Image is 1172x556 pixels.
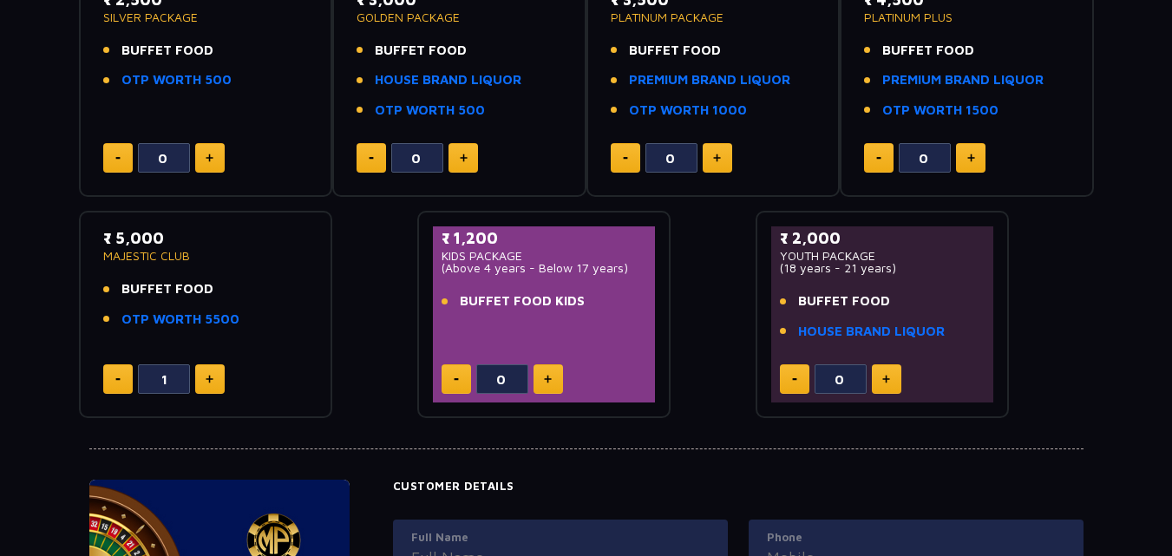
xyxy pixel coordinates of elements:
[393,480,1084,494] h4: Customer Details
[798,322,945,342] a: HOUSE BRAND LIQUOR
[357,11,562,23] p: GOLDEN PACKAGE
[460,291,585,311] span: BUFFET FOOD KIDS
[544,375,552,383] img: plus
[611,11,816,23] p: PLATINUM PACKAGE
[876,157,881,160] img: minus
[375,101,485,121] a: OTP WORTH 500
[115,378,121,381] img: minus
[454,378,459,381] img: minus
[864,11,1070,23] p: PLATINUM PLUS
[103,250,309,262] p: MAJESTIC CLUB
[792,378,797,381] img: minus
[882,101,998,121] a: OTP WORTH 1500
[780,250,985,262] p: YOUTH PACKAGE
[206,375,213,383] img: plus
[967,154,975,162] img: plus
[713,154,721,162] img: plus
[442,262,647,274] p: (Above 4 years - Below 17 years)
[767,529,1065,546] label: Phone
[103,11,309,23] p: SILVER PACKAGE
[121,70,232,90] a: OTP WORTH 500
[798,291,890,311] span: BUFFET FOOD
[780,226,985,250] p: ₹ 2,000
[375,70,521,90] a: HOUSE BRAND LIQUOR
[882,70,1044,90] a: PREMIUM BRAND LIQUOR
[411,529,710,546] label: Full Name
[375,41,467,61] span: BUFFET FOOD
[882,41,974,61] span: BUFFET FOOD
[442,250,647,262] p: KIDS PACKAGE
[121,310,239,330] a: OTP WORTH 5500
[460,154,468,162] img: plus
[206,154,213,162] img: plus
[121,41,213,61] span: BUFFET FOOD
[103,226,309,250] p: ₹ 5,000
[115,157,121,160] img: minus
[442,226,647,250] p: ₹ 1,200
[629,70,790,90] a: PREMIUM BRAND LIQUOR
[121,279,213,299] span: BUFFET FOOD
[882,375,890,383] img: plus
[629,101,747,121] a: OTP WORTH 1000
[369,157,374,160] img: minus
[623,157,628,160] img: minus
[629,41,721,61] span: BUFFET FOOD
[780,262,985,274] p: (18 years - 21 years)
